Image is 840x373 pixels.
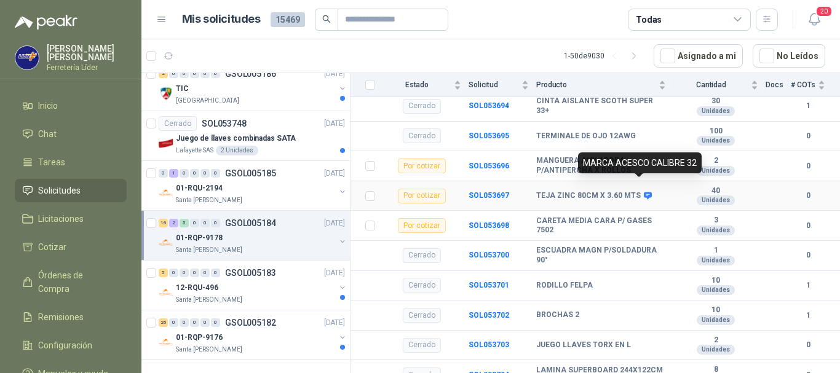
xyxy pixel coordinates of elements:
[225,269,276,277] p: GSOL005183
[536,80,656,89] span: Producto
[159,86,173,101] img: Company Logo
[15,235,127,259] a: Cotizar
[47,64,127,71] p: Ferretería Líder
[159,219,168,227] div: 16
[225,169,276,178] p: GSOL005185
[469,340,509,349] a: SOL053703
[536,340,631,350] b: JUEGO LLAVES TORX EN L
[469,311,509,320] a: SOL053702
[159,116,197,131] div: Cerrado
[791,339,825,351] b: 0
[15,305,127,329] a: Remisiones
[791,249,825,261] b: 0
[190,169,199,178] div: 0
[180,69,189,78] div: 0
[200,169,210,178] div: 0
[791,310,825,321] b: 1
[697,106,735,116] div: Unidades
[536,73,673,97] th: Producto
[403,338,441,353] div: Cerrado
[636,13,662,26] div: Todas
[791,220,825,232] b: 0
[815,6,833,17] span: 20
[159,136,173,151] img: Company Logo
[791,80,815,89] span: # COTs
[190,69,199,78] div: 0
[200,318,210,327] div: 0
[225,318,276,327] p: GSOL005182
[176,345,242,355] p: Santa [PERSON_NAME]
[403,248,441,263] div: Cerrado
[673,336,758,345] b: 2
[159,235,173,250] img: Company Logo
[15,151,127,174] a: Tareas
[536,310,579,320] b: BROCHAS 2
[200,219,210,227] div: 0
[15,179,127,202] a: Solicitudes
[176,245,242,255] p: Santa [PERSON_NAME]
[469,191,509,200] b: SOL053697
[654,44,743,68] button: Asignado a mi
[38,127,57,141] span: Chat
[15,207,127,230] a: Licitaciones
[673,186,758,196] b: 40
[15,334,127,357] a: Configuración
[211,269,220,277] div: 0
[536,191,641,201] b: TEJA ZINC 80CM X 3.60 MTS
[697,166,735,176] div: Unidades
[176,96,239,106] p: [GEOGRAPHIC_DATA]
[176,282,218,294] p: 12-RQU-496
[753,44,825,68] button: No Leídos
[469,132,509,140] a: SOL053695
[169,269,178,277] div: 0
[176,133,296,144] p: Juego de llaves combinadas SATA
[159,285,173,300] img: Company Logo
[176,295,242,305] p: Santa [PERSON_NAME]
[469,281,509,289] a: SOL053701
[469,73,536,97] th: Solicitud
[398,189,446,203] div: Por cotizar
[169,169,178,178] div: 1
[791,73,840,97] th: # COTs
[200,69,210,78] div: 0
[38,212,84,226] span: Licitaciones
[180,219,189,227] div: 5
[673,246,758,256] b: 1
[159,69,168,78] div: 2
[15,15,77,29] img: Logo peakr
[403,128,441,143] div: Cerrado
[190,219,199,227] div: 0
[791,100,825,112] b: 1
[159,216,347,255] a: 16 2 5 0 0 0 GSOL005184[DATE] Company Logo01-RQP-9178Santa [PERSON_NAME]
[141,111,350,161] a: CerradoSOL053748[DATE] Company LogoJuego de llaves combinadas SATALafayette SAS2 Unidades
[803,9,825,31] button: 20
[469,251,509,259] b: SOL053700
[159,318,168,327] div: 26
[766,73,791,97] th: Docs
[182,10,261,28] h1: Mis solicitudes
[324,317,345,329] p: [DATE]
[47,44,127,61] p: [PERSON_NAME] [PERSON_NAME]
[15,46,39,69] img: Company Logo
[324,68,345,80] p: [DATE]
[403,278,441,293] div: Cerrado
[382,73,469,97] th: Estado
[469,221,509,230] a: SOL053698
[176,146,213,155] p: Lafayette SAS
[791,130,825,142] b: 0
[469,101,509,110] b: SOL053694
[211,69,220,78] div: 0
[176,183,223,194] p: 01-RQU-2194
[15,94,127,117] a: Inicio
[673,80,748,89] span: Cantidad
[536,216,666,235] b: CARETA MEDIA CARA P/ GASES 7502
[382,80,451,89] span: Estado
[159,66,347,106] a: 2 0 0 0 0 0 GSOL005186[DATE] Company LogoTIC[GEOGRAPHIC_DATA]
[211,318,220,327] div: 0
[578,152,702,173] div: MARCA ACESCO CALIBRE 32
[324,218,345,229] p: [DATE]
